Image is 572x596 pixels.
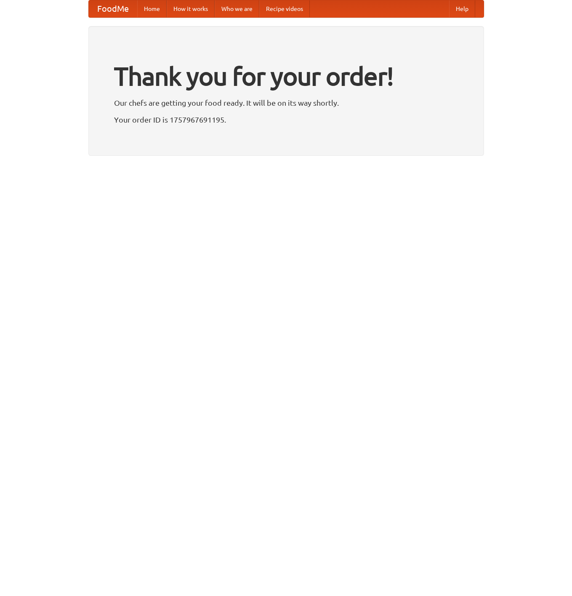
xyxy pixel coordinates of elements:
a: How it works [167,0,215,17]
a: Help [449,0,475,17]
a: Recipe videos [259,0,310,17]
a: FoodMe [89,0,137,17]
p: Our chefs are getting your food ready. It will be on its way shortly. [114,96,458,109]
a: Who we are [215,0,259,17]
p: Your order ID is 1757967691195. [114,113,458,126]
a: Home [137,0,167,17]
h1: Thank you for your order! [114,56,458,96]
